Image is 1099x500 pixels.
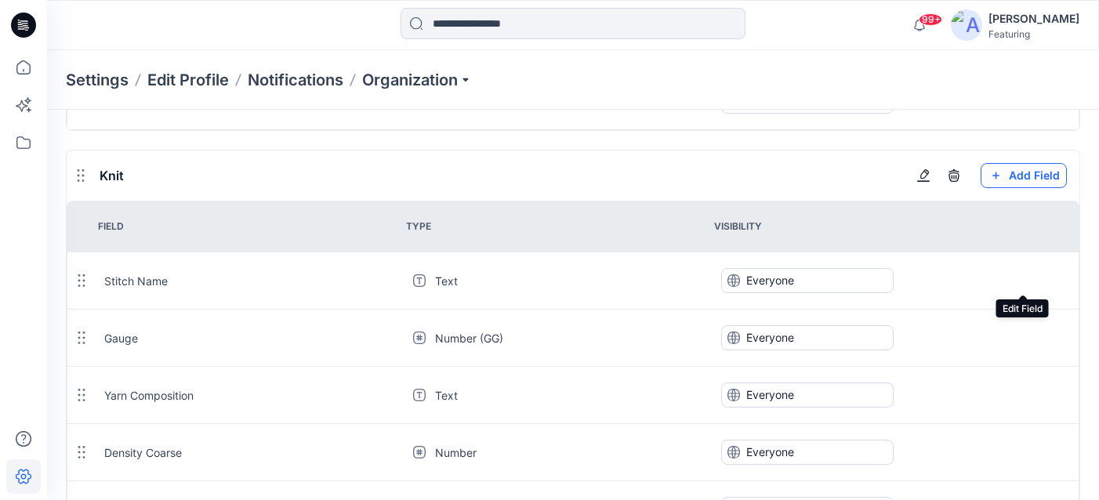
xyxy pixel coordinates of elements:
[66,69,129,91] p: Settings
[435,387,458,404] span: Text
[988,9,1079,28] div: [PERSON_NAME]
[951,9,982,41] img: avatar
[104,273,391,289] div: Stitch Name
[435,444,477,461] span: Number
[981,163,1067,188] button: Add Field
[721,440,894,465] button: Everyone
[104,330,391,346] div: Gauge
[708,201,1016,252] th: Visibility
[104,444,391,461] div: Density Coarse
[100,150,401,201] div: Knit
[104,387,391,404] div: Yarn Composition
[721,325,894,350] button: Everyone
[919,13,942,26] span: 99+
[147,69,229,91] a: Edit Profile
[435,273,458,289] span: Text
[721,382,894,408] button: Everyone
[248,69,343,91] a: Notifications
[435,330,503,346] span: Number (GG)
[721,268,894,293] button: Everyone
[92,201,400,252] th: Field
[988,28,1079,40] div: Featuring
[400,201,708,252] th: Type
